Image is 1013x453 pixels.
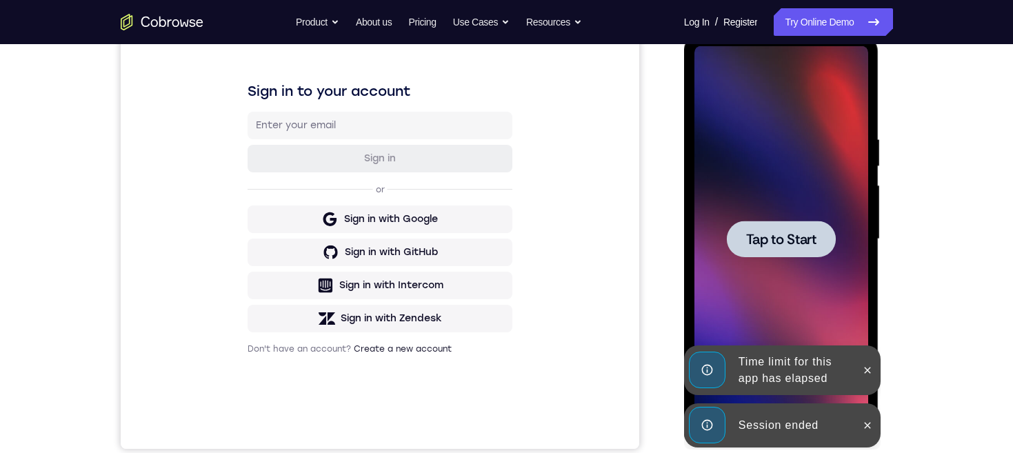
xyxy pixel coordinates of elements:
[127,356,392,368] p: Don't have an account?
[135,132,383,145] input: Enter your email
[62,197,132,210] span: Tap to Start
[127,94,392,114] h1: Sign in to your account
[127,318,392,345] button: Sign in with Zendesk
[715,14,718,30] span: /
[49,376,170,403] div: Session ended
[774,8,892,36] a: Try Online Demo
[296,8,339,36] button: Product
[220,325,321,339] div: Sign in with Zendesk
[233,357,331,367] a: Create a new account
[49,312,170,356] div: Time limit for this app has elapsed
[252,197,267,208] p: or
[356,8,392,36] a: About us
[684,8,710,36] a: Log In
[224,259,317,272] div: Sign in with GitHub
[723,8,757,36] a: Register
[43,185,152,221] button: Tap to Start
[127,219,392,246] button: Sign in with Google
[453,8,510,36] button: Use Cases
[223,225,317,239] div: Sign in with Google
[127,285,392,312] button: Sign in with Intercom
[127,158,392,185] button: Sign in
[526,8,582,36] button: Resources
[127,252,392,279] button: Sign in with GitHub
[408,8,436,36] a: Pricing
[121,14,203,30] a: Go to the home page
[219,292,323,305] div: Sign in with Intercom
